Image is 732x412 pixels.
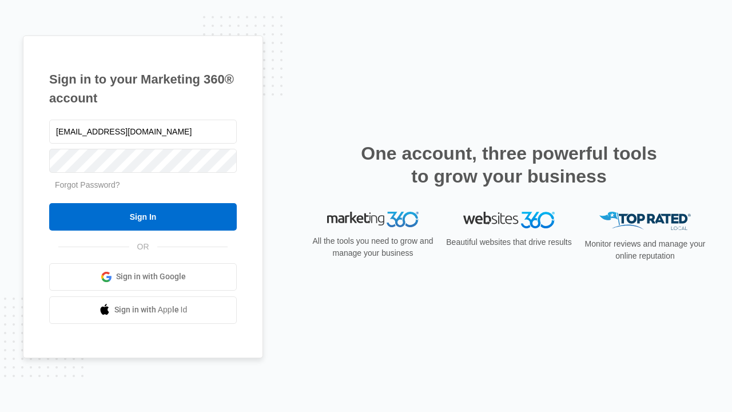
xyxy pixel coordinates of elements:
[445,236,573,248] p: Beautiful websites that drive results
[327,212,419,228] img: Marketing 360
[581,238,709,262] p: Monitor reviews and manage your online reputation
[357,142,661,188] h2: One account, three powerful tools to grow your business
[49,203,237,231] input: Sign In
[116,271,186,283] span: Sign in with Google
[49,120,237,144] input: Email
[49,70,237,108] h1: Sign in to your Marketing 360® account
[463,212,555,228] img: Websites 360
[129,241,157,253] span: OR
[49,296,237,324] a: Sign in with Apple Id
[599,212,691,231] img: Top Rated Local
[55,180,120,189] a: Forgot Password?
[114,304,188,316] span: Sign in with Apple Id
[49,263,237,291] a: Sign in with Google
[309,235,437,259] p: All the tools you need to grow and manage your business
